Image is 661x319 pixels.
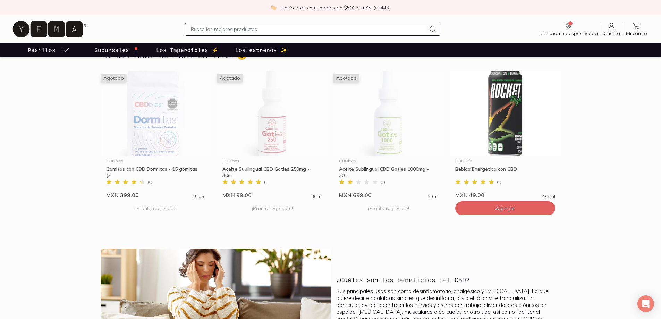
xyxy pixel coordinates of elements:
input: Busca los mejores productos [191,25,426,33]
span: MXN 99.00 [222,192,252,199]
a: Cuenta [601,22,623,36]
span: 30 ml [428,194,439,199]
button: Agregar [455,201,555,215]
img: Gomitas con CBD Dormitas - 15 gomitas (20mg/gomita) [101,71,212,156]
span: ( 1 ) [497,180,501,184]
a: Dirección no especificada [536,22,601,36]
h2: Lo más cool del CBD en YEMA 😎 [101,51,247,60]
a: Bebida Energética con CBDCBD LifeBebida Energética con CBD(1)MXN 49.00473 ml [450,71,561,199]
span: ( 2 ) [264,180,269,184]
a: Mi carrito [623,22,650,36]
span: 15 pza [193,194,206,199]
a: Aceite Sublingual CBD Goties 1000mg - 30ml (33mg/1ml de tintura)AgotadoCBDbiesAceite Sublingual C... [333,71,444,199]
p: Sucursales 📍 [94,46,139,54]
p: Los Imperdibles ⚡️ [156,46,219,54]
img: check [270,5,277,11]
h3: ¿Cuáles son los beneficios del CBD? [336,275,470,284]
span: Agotado [217,74,243,83]
span: MXN 399.00 [106,192,139,199]
div: Bebida Energética con CBD [455,166,555,178]
div: CBDbies [339,159,439,163]
p: ¡Pronto regresaré! [106,201,206,215]
span: ( 1 ) [381,180,385,184]
a: Los estrenos ✨ [234,43,289,57]
span: 473 ml [542,194,555,199]
div: CBD Life [455,159,555,163]
div: Gomitas con CBD Dormitas - 15 gomitas (2... [106,166,206,178]
p: ¡Envío gratis en pedidos de $500 o más! (CDMX) [281,4,391,11]
div: Open Intercom Messenger [637,295,654,312]
span: ( 6 ) [148,180,152,184]
span: Cuenta [604,30,620,36]
a: Sucursales 📍 [93,43,141,57]
span: Mi carrito [626,30,647,36]
span: Agotado [333,74,359,83]
p: ¡Pronto regresaré! [339,201,439,215]
div: Aceite Sublingual CBD Goties 1000mg - 30... [339,166,439,178]
img: Aceite Sublingual CBD Goties 250mg - 30ml (8mg/1ml de tintura) [217,71,328,156]
a: pasillo-todos-link [26,43,71,57]
a: Gomitas con CBD Dormitas - 15 gomitas (20mg/gomita)AgotadoCBDbiesGomitas con CBD Dormitas - 15 go... [101,71,212,199]
span: Dirección no especificada [539,30,598,36]
div: Aceite Sublingual CBD Goties 250mg - 30m... [222,166,322,178]
span: MXN 699.00 [339,192,372,199]
p: Pasillos [28,46,56,54]
span: 30 ml [312,194,322,199]
div: CBDbies [106,159,206,163]
span: MXN 49.00 [455,192,484,199]
div: CBDbies [222,159,322,163]
p: Los estrenos ✨ [235,46,287,54]
img: Bebida Energética con CBD [450,71,561,156]
span: Agotado [101,74,127,83]
img: Aceite Sublingual CBD Goties 1000mg - 30ml (33mg/1ml de tintura) [333,71,444,156]
p: ¡Pronto regresaré! [222,201,322,215]
a: Los Imperdibles ⚡️ [155,43,220,57]
span: Agregar [495,205,515,212]
a: Aceite Sublingual CBD Goties 250mg - 30ml (8mg/1ml de tintura)AgotadoCBDbiesAceite Sublingual CBD... [217,71,328,199]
